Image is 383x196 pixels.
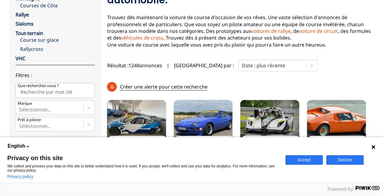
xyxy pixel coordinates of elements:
img: Radical RSX SR3 Hayabusa 1500 [240,100,299,145]
p: Créer une alerte pour cette recherche [120,83,207,90]
a: Course sur glace [20,37,95,43]
a: Courses de Côte [20,2,95,9]
a: voitures de rallye [251,28,290,34]
a: Jidé 1600 Gordini 1973[GEOGRAPHIC_DATA] [307,100,366,145]
img: bmw M3 E46 GTR Ricreation [107,100,166,145]
img: Jidé 1600 Gordini 1973 [307,100,366,145]
input: MarqueSélectionner... [19,107,20,112]
p: Prêt à piloter [18,117,41,123]
p: [GEOGRAPHIC_DATA] [175,136,233,142]
p: [GEOGRAPHIC_DATA] [242,136,300,142]
a: Rallye [16,11,29,18]
a: Tout-terrain [16,30,43,37]
span: | [166,62,169,69]
a: Slaloms [16,20,34,27]
img: Porsche 924 R (Geuppe 4) Rennwagen [174,100,233,145]
input: Prêt à piloterSélectionner... [19,123,20,129]
span: Privacy on this site [7,155,278,161]
span: Powered by [328,187,353,192]
span: English [8,143,25,149]
p: Trouvez dès maintenant la voiture de course d'occasion de vos rêves. Une vaste sélection d'annonc... [107,14,373,48]
a: VHC [16,55,25,62]
a: Radical RSX SR3 Hayabusa 1500[GEOGRAPHIC_DATA] [240,100,299,145]
p: Que recherchez-vous ? [18,83,59,89]
a: Rallycross [20,46,95,52]
p: [GEOGRAPHIC_DATA] [308,136,366,142]
p: We collect and process your data on this site to better understand how it is used. If you accept,... [7,164,278,173]
p: Marque [18,101,32,106]
button: Decline [326,155,363,165]
a: voiture de circuit [299,28,338,34]
a: Privacy policy [7,174,34,179]
p: Filtres : [16,72,95,79]
input: Que recherchez-vous ? [16,83,95,98]
button: Accept [285,155,323,165]
a: Porsche 924 R (Geuppe 4) Rennwagen[GEOGRAPHIC_DATA] [174,100,233,145]
a: véhicules de cross [121,34,163,41]
span: Résultat : 1248 annonces [107,62,162,69]
a: bmw M3 E46 GTR Ricreation[GEOGRAPHIC_DATA] [107,100,166,145]
p: [GEOGRAPHIC_DATA] par : [174,62,234,69]
p: [GEOGRAPHIC_DATA] [108,136,166,142]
